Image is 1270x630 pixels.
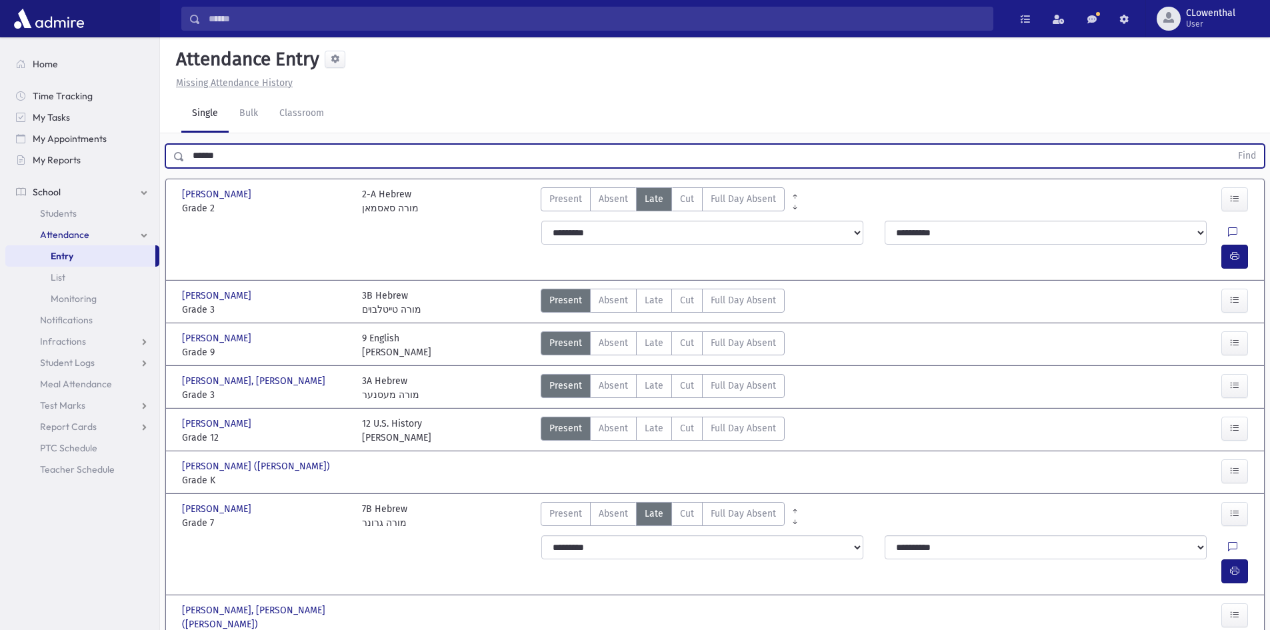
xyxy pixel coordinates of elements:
span: Late [645,336,663,350]
div: AttTypes [541,502,785,530]
span: Present [549,421,582,435]
span: Grade 9 [182,345,349,359]
span: Present [549,192,582,206]
span: Present [549,379,582,393]
div: 12 U.S. History [PERSON_NAME] [362,417,431,445]
span: Late [645,293,663,307]
a: Monitoring [5,288,159,309]
h5: Attendance Entry [171,48,319,71]
div: 3A Hebrew מורה מעסנער [362,374,419,402]
span: Absent [599,336,628,350]
span: Cut [680,293,694,307]
div: AttTypes [541,187,785,215]
span: Absent [599,379,628,393]
span: Present [549,293,582,307]
a: Meal Attendance [5,373,159,395]
a: Missing Attendance History [171,77,293,89]
span: Absent [599,293,628,307]
a: PTC Schedule [5,437,159,459]
span: Late [645,192,663,206]
a: Time Tracking [5,85,159,107]
span: Attendance [40,229,89,241]
span: Student Logs [40,357,95,369]
span: Absent [599,421,628,435]
div: 7B Hebrew מורה גרונר [362,502,407,530]
span: Present [549,507,582,521]
span: [PERSON_NAME] [182,417,254,431]
span: [PERSON_NAME] [182,187,254,201]
a: Home [5,53,159,75]
span: My Reports [33,154,81,166]
span: Cut [680,336,694,350]
span: Teacher Schedule [40,463,115,475]
span: Full Day Absent [711,336,776,350]
a: Single [181,95,229,133]
a: Notifications [5,309,159,331]
div: AttTypes [541,417,785,445]
button: Find [1230,145,1264,167]
span: Full Day Absent [711,421,776,435]
a: Classroom [269,95,335,133]
span: Grade 2 [182,201,349,215]
span: [PERSON_NAME] ([PERSON_NAME]) [182,459,333,473]
a: Infractions [5,331,159,352]
span: Grade 3 [182,388,349,402]
span: [PERSON_NAME] [182,289,254,303]
span: My Appointments [33,133,107,145]
span: Test Marks [40,399,85,411]
span: Report Cards [40,421,97,433]
span: Cut [680,192,694,206]
span: [PERSON_NAME], [PERSON_NAME] [182,374,328,388]
a: Teacher Schedule [5,459,159,480]
span: School [33,186,61,198]
span: Cut [680,379,694,393]
a: Report Cards [5,416,159,437]
span: Monitoring [51,293,97,305]
span: Entry [51,250,73,262]
span: Grade 12 [182,431,349,445]
span: [PERSON_NAME] [182,502,254,516]
a: My Tasks [5,107,159,128]
span: Late [645,421,663,435]
div: 3B Hebrew מורה טײטלבױם [362,289,421,317]
u: Missing Attendance History [176,77,293,89]
span: PTC Schedule [40,442,97,454]
a: Student Logs [5,352,159,373]
span: My Tasks [33,111,70,123]
input: Search [201,7,993,31]
span: Grade K [182,473,349,487]
span: Full Day Absent [711,293,776,307]
span: Late [645,379,663,393]
span: Full Day Absent [711,192,776,206]
span: Meal Attendance [40,378,112,390]
a: Test Marks [5,395,159,416]
div: AttTypes [541,374,785,402]
span: Grade 7 [182,516,349,530]
span: List [51,271,65,283]
span: Students [40,207,77,219]
span: Notifications [40,314,93,326]
span: Late [645,507,663,521]
div: AttTypes [541,289,785,317]
span: Time Tracking [33,90,93,102]
a: List [5,267,159,288]
a: Attendance [5,224,159,245]
span: Present [549,336,582,350]
span: User [1186,19,1235,29]
a: Bulk [229,95,269,133]
span: Absent [599,192,628,206]
span: Cut [680,507,694,521]
span: Absent [599,507,628,521]
span: Cut [680,421,694,435]
div: AttTypes [541,331,785,359]
a: Entry [5,245,155,267]
a: School [5,181,159,203]
a: My Reports [5,149,159,171]
span: Full Day Absent [711,379,776,393]
a: My Appointments [5,128,159,149]
span: CLowenthal [1186,8,1235,19]
div: 2-A Hebrew מורה סאסמאן [362,187,419,215]
span: Full Day Absent [711,507,776,521]
span: Home [33,58,58,70]
a: Students [5,203,159,224]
